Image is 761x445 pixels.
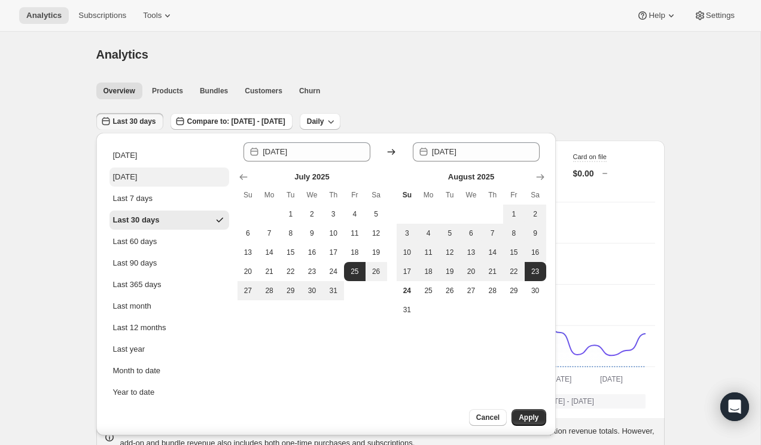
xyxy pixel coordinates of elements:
span: Card on file [573,153,607,160]
button: Sunday July 6 2025 [238,224,259,243]
button: Thursday August 21 2025 [482,262,503,281]
button: Monday July 28 2025 [258,281,280,300]
button: Monday August 11 2025 [418,243,439,262]
button: Wednesday July 9 2025 [302,224,323,243]
th: Saturday [366,185,387,205]
span: 30 [306,286,318,295]
span: 12 [444,248,456,257]
button: Show next month, September 2025 [532,169,549,185]
span: 8 [285,228,297,238]
span: Subscriptions [78,11,126,20]
th: Sunday [397,185,418,205]
th: Friday [344,185,366,205]
span: 14 [486,248,498,257]
button: Thursday July 17 2025 [322,243,344,262]
p: $0.00 [573,167,594,179]
div: Last month [113,300,151,312]
button: Show previous month, June 2025 [235,169,252,185]
span: 28 [263,286,275,295]
span: 28 [486,286,498,295]
th: Monday [418,185,439,205]
span: 7 [486,228,498,238]
span: 17 [327,248,339,257]
div: Month to date [113,365,161,377]
span: 21 [486,267,498,276]
span: 22 [508,267,520,276]
button: Daily [300,113,341,130]
button: Wednesday August 13 2025 [461,243,482,262]
span: 20 [242,267,254,276]
span: 10 [401,248,413,257]
span: 13 [242,248,254,257]
span: 24 [327,267,339,276]
button: Friday August 22 2025 [503,262,525,281]
button: Sunday July 27 2025 [238,281,259,300]
span: 14 [263,248,275,257]
span: 11 [422,248,434,257]
button: Wednesday July 23 2025 [302,262,323,281]
text: [DATE] [549,375,571,383]
button: Saturday August 2 2025 [525,205,546,224]
button: Start of range Friday July 25 2025 [344,262,366,281]
div: Last 7 days [113,193,153,205]
span: Analytics [96,48,148,61]
span: 9 [306,228,318,238]
button: Friday August 1 2025 [503,205,525,224]
span: 29 [285,286,297,295]
span: 3 [327,209,339,219]
span: Products [152,86,183,96]
button: Monday July 14 2025 [258,243,280,262]
button: Monday July 21 2025 [258,262,280,281]
button: Wednesday July 16 2025 [302,243,323,262]
span: Last 30 days [113,117,156,126]
button: Monday July 7 2025 [258,224,280,243]
button: Saturday July 19 2025 [366,243,387,262]
button: Month to date [109,361,229,380]
span: [DATE] - [DATE] [543,397,594,406]
button: Tuesday August 19 2025 [439,262,461,281]
span: 1 [508,209,520,219]
button: Sunday August 17 2025 [397,262,418,281]
button: Friday July 4 2025 [344,205,366,224]
span: 6 [242,228,254,238]
div: [DATE] [113,171,138,183]
th: Thursday [482,185,503,205]
span: Compare to: [DATE] - [DATE] [187,117,285,126]
button: Tuesday July 22 2025 [280,262,302,281]
span: We [465,190,477,200]
button: Subscriptions [71,7,133,24]
button: Last 365 days [109,275,229,294]
th: Saturday [525,185,546,205]
div: Last 30 days [113,214,160,226]
span: 23 [529,267,541,276]
div: Last 90 days [113,257,157,269]
button: Thursday July 10 2025 [322,224,344,243]
span: Tu [444,190,456,200]
span: Analytics [26,11,62,20]
span: 31 [327,286,339,295]
button: Friday July 11 2025 [344,224,366,243]
button: Saturday August 9 2025 [525,224,546,243]
span: 10 [327,228,339,238]
span: 12 [370,228,382,238]
span: 30 [529,286,541,295]
button: Wednesday July 30 2025 [302,281,323,300]
button: Friday July 18 2025 [344,243,366,262]
button: Sunday August 3 2025 [397,224,418,243]
button: [DATE] - [DATE] [526,394,646,409]
span: Daily [307,117,324,126]
button: Year to date [109,383,229,402]
button: Thursday August 14 2025 [482,243,503,262]
span: 8 [508,228,520,238]
span: 25 [349,267,361,276]
button: Thursday July 24 2025 [322,262,344,281]
span: Tu [285,190,297,200]
span: Fr [349,190,361,200]
span: Settings [706,11,735,20]
span: Su [401,190,413,200]
button: Friday August 15 2025 [503,243,525,262]
span: Help [649,11,665,20]
span: 15 [508,248,520,257]
span: 31 [401,305,413,315]
span: 1 [285,209,297,219]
